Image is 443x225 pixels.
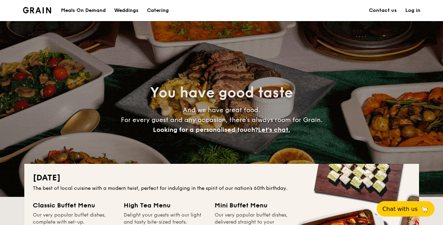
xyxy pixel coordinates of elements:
[33,185,411,192] div: The best of local cuisine with a modern twist, perfect for indulging in the spirit of our nation’...
[23,7,51,13] img: Grain
[377,201,435,217] button: Chat with us🦙
[215,200,297,210] div: Mini Buffet Menu
[150,84,293,101] span: You have good taste
[258,126,290,134] span: Let's chat.
[153,126,258,134] span: Looking for a personalised touch?
[33,172,411,184] h2: [DATE]
[121,106,322,134] span: And we have great food. For every guest and any occasion, there’s always room for Grain.
[23,7,51,13] a: Logotype
[124,200,206,210] div: High Tea Menu
[33,200,115,210] div: Classic Buffet Menu
[420,205,429,213] span: 🦙
[382,206,418,212] span: Chat with us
